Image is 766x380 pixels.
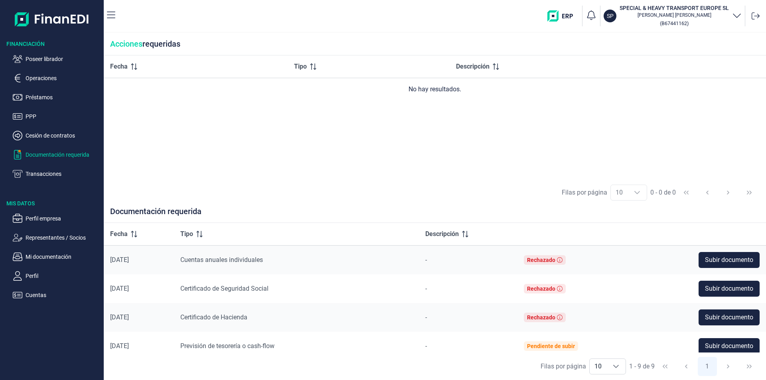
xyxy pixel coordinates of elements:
[26,73,101,83] p: Operaciones
[541,362,586,371] div: Filas por página
[660,20,689,26] small: Copiar cif
[699,338,760,354] button: Subir documento
[699,281,760,297] button: Subir documento
[13,214,101,223] button: Perfil empresa
[110,256,168,264] div: [DATE]
[13,169,101,179] button: Transacciones
[26,214,101,223] p: Perfil empresa
[699,309,760,325] button: Subir documento
[547,10,579,22] img: erp
[719,183,738,202] button: Next Page
[13,112,101,121] button: PPP
[26,169,101,179] p: Transacciones
[26,54,101,64] p: Poseer librador
[13,150,101,159] button: Documentación requerida
[26,252,101,262] p: Mi documentación
[13,271,101,281] button: Perfil
[740,357,759,376] button: Last Page
[740,183,759,202] button: Last Page
[110,313,168,321] div: [DATE]
[180,342,274,350] span: Previsión de tesorería o cash-flow
[104,207,766,223] div: Documentación requerida
[110,39,142,49] span: Acciones
[13,93,101,102] button: Préstamos
[13,252,101,262] button: Mi documentación
[110,285,168,293] div: [DATE]
[604,4,742,28] button: SPSPECIAL & HEAVY TRANSPORT EUROPE SL[PERSON_NAME] [PERSON_NAME](B67441162)
[425,229,459,239] span: Descripción
[180,229,193,239] span: Tipo
[527,343,575,349] div: Pendiente de subir
[699,252,760,268] button: Subir documento
[425,256,427,264] span: -
[620,4,729,12] h3: SPECIAL & HEAVY TRANSPORT EUROPE SL
[26,233,101,242] p: Representantes / Socios
[180,256,263,264] span: Cuentas anuales individuales
[705,313,753,322] span: Subir documento
[677,357,696,376] button: Previous Page
[13,290,101,300] button: Cuentas
[677,183,696,202] button: First Page
[527,257,555,263] div: Rechazado
[698,357,717,376] button: Page 1
[562,188,607,197] div: Filas por página
[425,285,427,292] span: -
[26,131,101,140] p: Cesión de contratos
[13,233,101,242] button: Representantes / Socios
[698,183,717,202] button: Previous Page
[294,62,307,71] span: Tipo
[13,73,101,83] button: Operaciones
[13,131,101,140] button: Cesión de contratos
[650,189,676,196] span: 0 - 0 de 0
[26,112,101,121] p: PPP
[655,357,675,376] button: First Page
[110,85,760,94] div: No hay resultados.
[719,357,738,376] button: Next Page
[180,285,268,292] span: Certificado de Seguridad Social
[26,93,101,102] p: Préstamos
[705,255,753,265] span: Subir documento
[606,359,626,374] div: Choose
[629,363,655,370] span: 1 - 9 de 9
[180,313,247,321] span: Certificado de Hacienda
[110,62,128,71] span: Fecha
[425,313,427,321] span: -
[527,285,555,292] div: Rechazado
[13,54,101,64] button: Poseer librador
[456,62,490,71] span: Descripción
[620,12,729,18] p: [PERSON_NAME] [PERSON_NAME]
[104,33,766,55] div: requeridas
[527,314,555,321] div: Rechazado
[26,150,101,159] p: Documentación requerida
[607,12,614,20] p: SP
[110,342,168,350] div: [DATE]
[705,341,753,351] span: Subir documento
[26,290,101,300] p: Cuentas
[628,185,647,200] div: Choose
[110,229,128,239] span: Fecha
[15,6,89,32] img: Logo de aplicación
[705,284,753,293] span: Subir documento
[26,271,101,281] p: Perfil
[425,342,427,350] span: -
[590,359,606,374] span: 10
